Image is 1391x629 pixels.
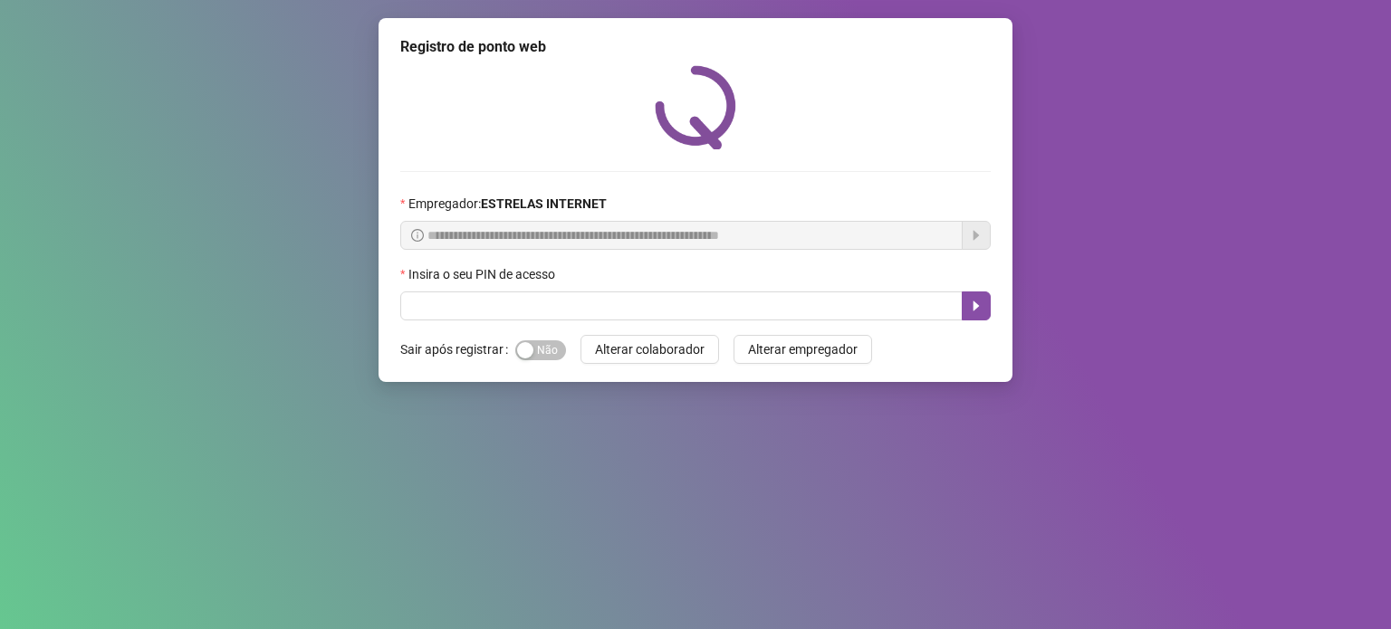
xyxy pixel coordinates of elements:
[411,229,424,242] span: info-circle
[580,335,719,364] button: Alterar colaborador
[655,65,736,149] img: QRPoint
[400,335,515,364] label: Sair após registrar
[734,335,872,364] button: Alterar empregador
[969,299,983,313] span: caret-right
[481,196,607,211] strong: ESTRELAS INTERNET
[595,339,705,359] span: Alterar colaborador
[748,339,858,359] span: Alterar empregador
[408,194,607,214] span: Empregador :
[400,264,567,284] label: Insira o seu PIN de acesso
[400,36,991,58] div: Registro de ponto web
